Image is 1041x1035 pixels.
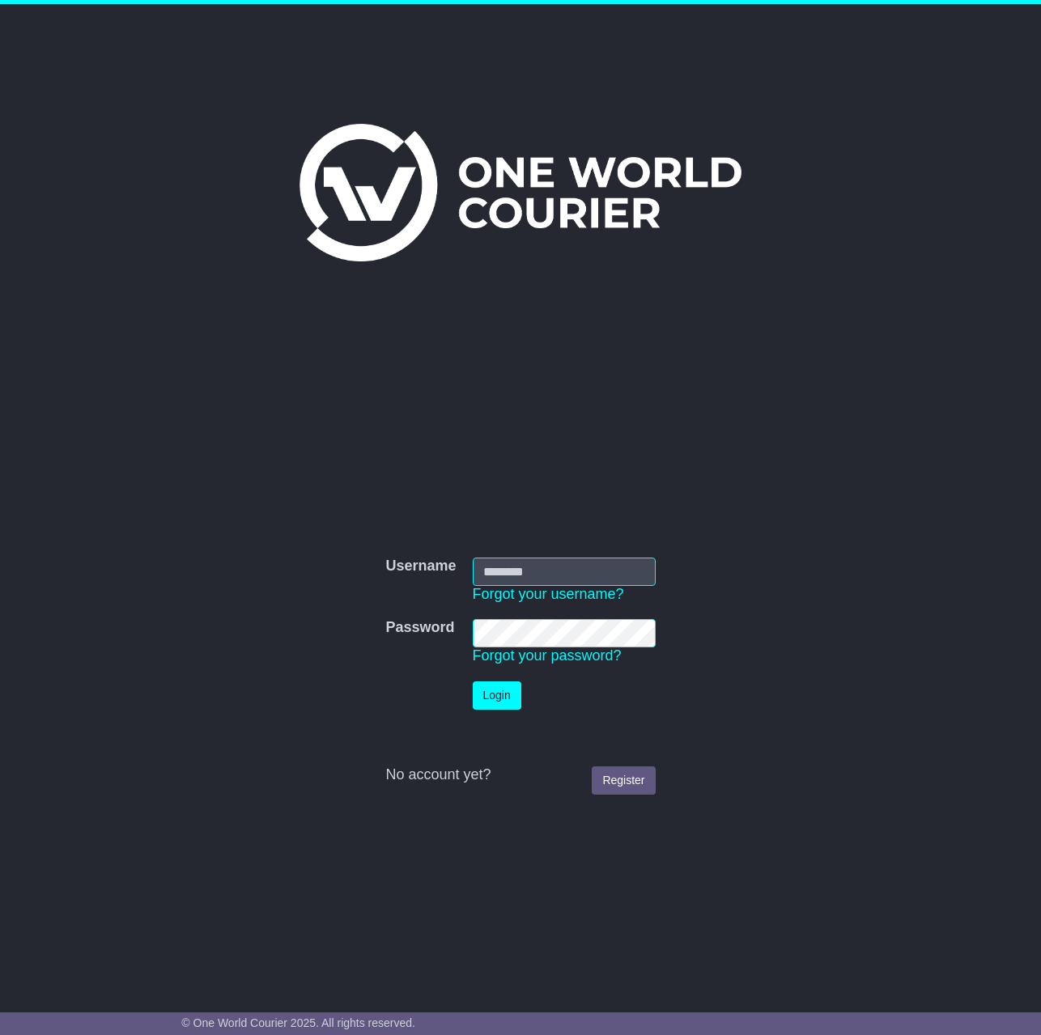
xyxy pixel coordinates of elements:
[385,558,456,575] label: Username
[592,766,655,795] a: Register
[473,586,624,602] a: Forgot your username?
[181,1016,415,1029] span: © One World Courier 2025. All rights reserved.
[473,681,521,710] button: Login
[473,647,622,664] a: Forgot your password?
[385,619,454,637] label: Password
[385,766,655,784] div: No account yet?
[300,124,741,261] img: One World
